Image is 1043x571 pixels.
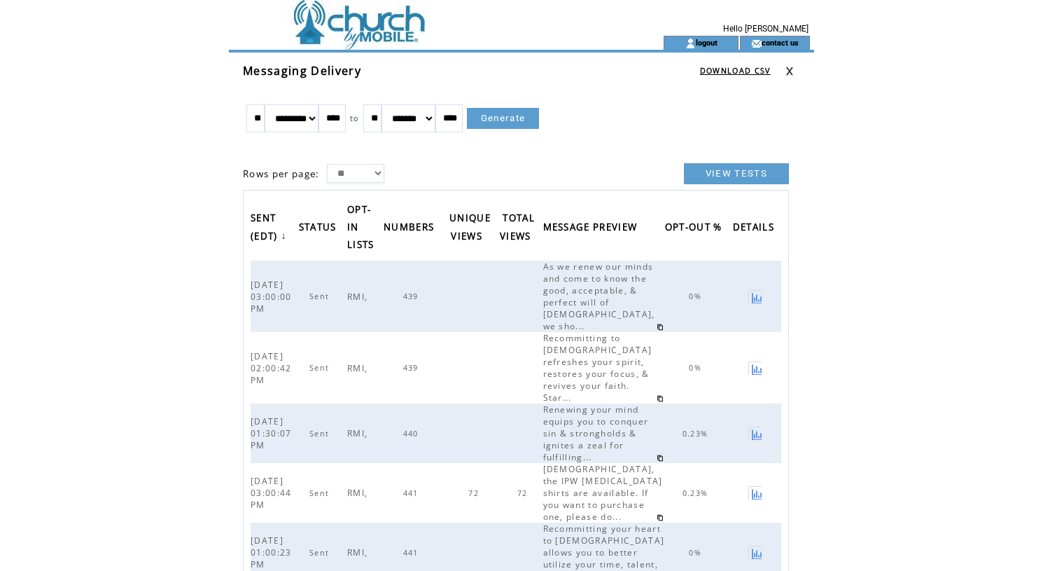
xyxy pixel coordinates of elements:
span: 441 [403,488,422,498]
span: [DATE] 01:00:23 PM [251,535,292,570]
span: RMI, [347,487,371,499]
span: [DATE] 03:00:44 PM [251,475,292,511]
span: Sent [309,363,332,373]
span: TOTAL VIEWS [500,208,535,249]
span: SENT (EDT) [251,208,281,249]
span: RMI, [347,291,371,303]
span: Sent [309,291,332,301]
a: DOWNLOAD CSV [700,66,771,76]
span: 0% [689,548,705,558]
span: Sent [309,429,332,439]
a: TOTAL VIEWS [500,207,538,249]
a: Generate [467,108,540,129]
span: OPT-IN LISTS [347,200,378,258]
span: Recommitting to [DEMOGRAPHIC_DATA] refreshes your spirit, restores your focus, & revives your fai... [543,332,652,404]
span: RMI, [347,546,371,558]
span: RMI, [347,362,371,374]
a: OPT-OUT % [665,217,729,240]
span: 72 [517,488,531,498]
span: 440 [403,429,422,439]
a: UNIQUE VIEWS [449,207,491,249]
a: contact us [762,38,799,47]
a: MESSAGE PREVIEW [543,217,645,240]
span: [DATE] 01:30:07 PM [251,415,292,451]
span: Renewing your mind equips you to conquer sin & strongholds & ignites a zeal for fulfilling... [543,404,649,463]
img: account_icon.gif [685,38,696,49]
a: VIEW TESTS [684,163,789,184]
span: UNIQUE VIEWS [449,208,491,249]
span: [DATE] 03:00:00 PM [251,279,292,315]
span: 441 [403,548,422,558]
span: 0.23% [682,488,712,498]
span: 72 [468,488,482,498]
span: STATUS [299,217,340,240]
span: MESSAGE PREVIEW [543,217,641,240]
span: Sent [309,548,332,558]
span: NUMBERS [384,217,437,240]
span: 0.23% [682,429,712,439]
a: logout [696,38,717,47]
span: Hello [PERSON_NAME] [723,24,808,34]
span: Messaging Delivery [243,63,361,78]
span: 439 [403,363,422,373]
span: 0% [689,363,705,373]
img: contact_us_icon.gif [751,38,762,49]
span: [DEMOGRAPHIC_DATA], the IPW [MEDICAL_DATA] shirts are available. If you want to purchase one, ple... [543,463,663,523]
span: Sent [309,488,332,498]
span: OPT-OUT % [665,217,726,240]
span: [DATE] 02:00:42 PM [251,350,292,386]
a: STATUS [299,217,344,240]
a: SENT (EDT)↓ [251,207,290,249]
span: RMI, [347,427,371,439]
span: 439 [403,291,422,301]
a: NUMBERS [384,217,441,240]
span: DETAILS [733,217,778,240]
span: 0% [689,291,705,301]
span: to [350,113,359,123]
span: Rows per page: [243,167,320,180]
span: As we renew our minds and come to know the good, acceptable, & perfect will of [DEMOGRAPHIC_DATA]... [543,261,655,332]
